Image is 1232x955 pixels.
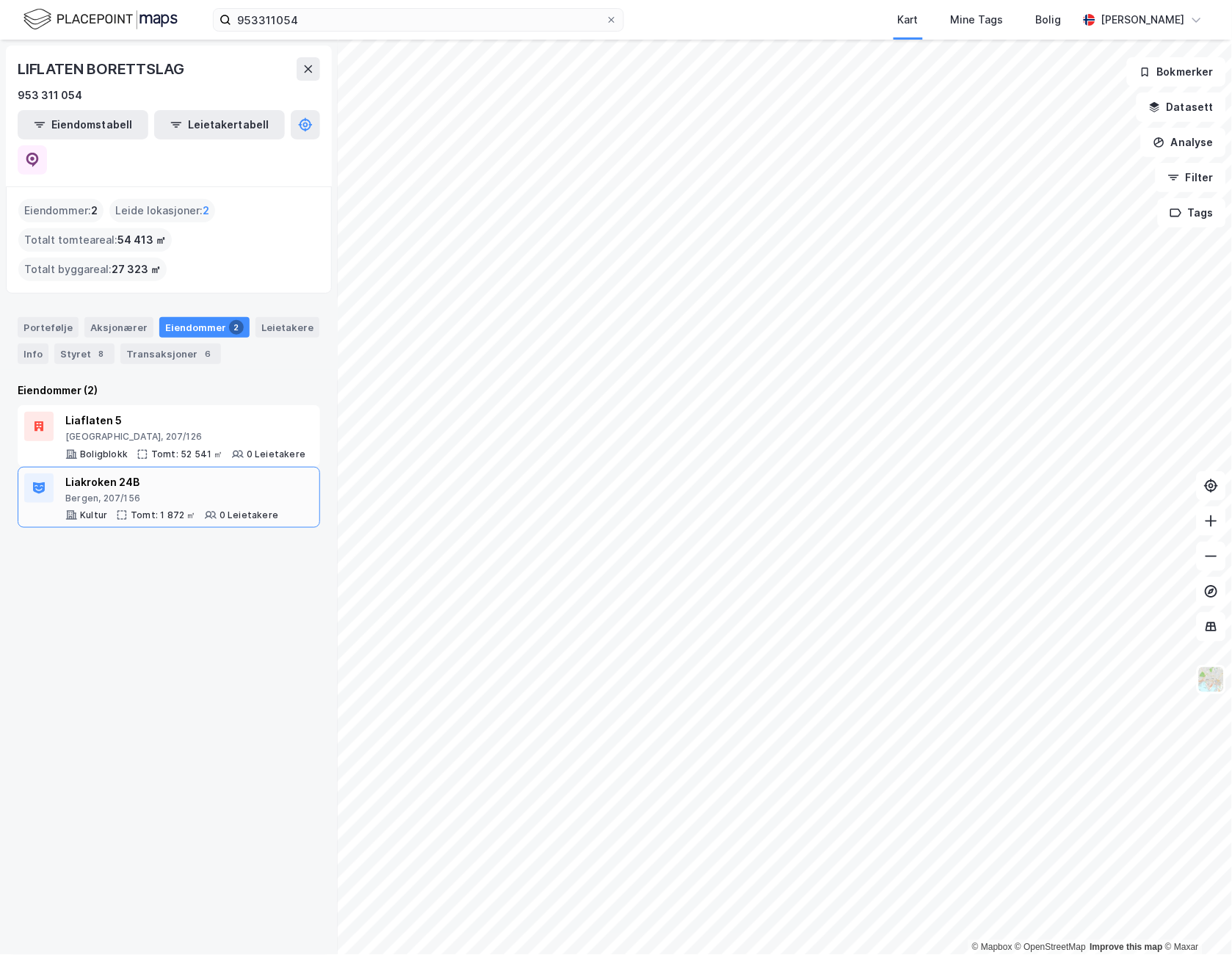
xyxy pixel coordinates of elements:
[109,199,215,222] div: Leide lokasjoner :
[120,344,221,364] div: Transaksjoner
[117,231,166,249] span: 54 413 ㎡
[972,943,1012,953] a: Mapbox
[18,382,320,399] div: Eiendommer (2)
[18,87,82,104] div: 953 311 054
[159,317,250,338] div: Eiendommer
[18,110,148,139] button: Eiendomstabell
[229,320,244,335] div: 2
[23,7,178,32] img: logo.f888ab2527a4732fd821a326f86c7f29.svg
[18,258,167,281] div: Totalt byggareal :
[203,202,209,219] span: 2
[54,344,115,364] div: Styret
[65,473,278,491] div: Liakroken 24B
[91,202,98,219] span: 2
[1156,163,1226,192] button: Filter
[84,317,153,338] div: Aksjonærer
[898,11,918,29] div: Kart
[951,11,1004,29] div: Mine Tags
[200,346,215,361] div: 6
[1158,198,1226,228] button: Tags
[1159,885,1232,955] div: Kontrollprogram for chat
[80,449,128,460] div: Boligblokk
[18,344,48,364] div: Info
[1101,11,1185,29] div: [PERSON_NAME]
[80,509,107,521] div: Kultur
[151,449,223,460] div: Tomt: 52 541 ㎡
[1036,11,1062,29] div: Bolig
[94,346,109,361] div: 8
[65,412,305,429] div: Liaflaten 5
[256,317,319,338] div: Leietakere
[247,449,305,460] div: 0 Leietakere
[1015,943,1087,953] a: OpenStreetMap
[1197,666,1225,694] img: Z
[18,57,187,81] div: LIFLATEN BORETTSLAG
[112,261,161,278] span: 27 323 ㎡
[65,431,305,443] div: [GEOGRAPHIC_DATA], 207/126
[154,110,285,139] button: Leietakertabell
[1127,57,1226,87] button: Bokmerker
[131,509,196,521] div: Tomt: 1 872 ㎡
[231,9,606,31] input: Søk på adresse, matrikkel, gårdeiere, leietakere eller personer
[220,509,278,521] div: 0 Leietakere
[18,317,79,338] div: Portefølje
[1137,92,1226,122] button: Datasett
[1141,128,1226,157] button: Analyse
[1159,885,1232,955] iframe: Chat Widget
[65,493,278,504] div: Bergen, 207/156
[18,199,104,222] div: Eiendommer :
[1090,943,1163,953] a: Improve this map
[18,228,172,252] div: Totalt tomteareal :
